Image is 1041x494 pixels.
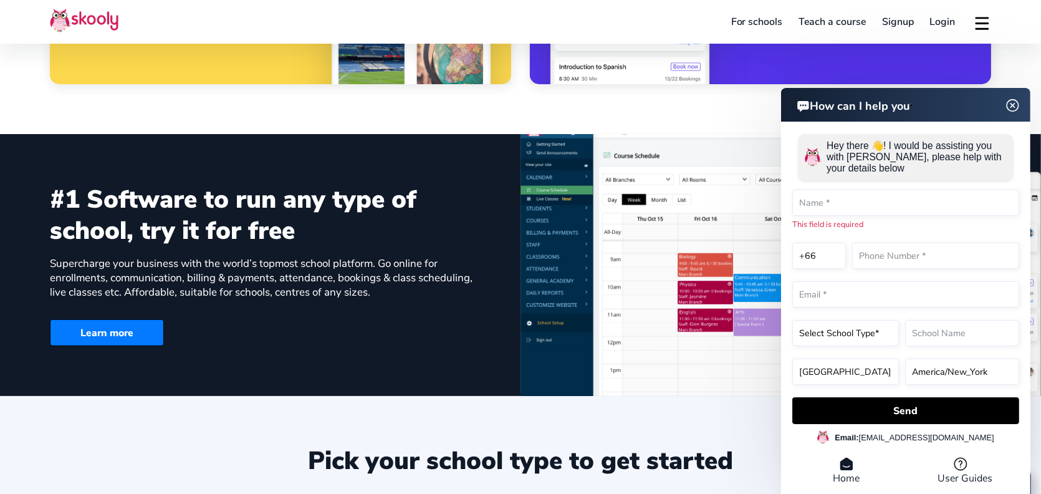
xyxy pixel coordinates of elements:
img: #1 Software to run any type of school, try it for free [520,120,1041,396]
a: Teach a course [790,12,874,32]
div: Pick your school type to get started [50,446,991,476]
a: Signup [874,12,922,32]
div: #1 Software to run any type of school, try it for free [50,184,491,246]
div: Supercharge your business with the world’s topmost school platform. Go online for enrollments, co... [50,256,491,299]
a: Learn more [50,319,164,346]
a: Login [922,12,964,32]
img: Skooly [50,8,118,32]
button: menu outline [973,12,991,32]
a: For schools [723,12,791,32]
